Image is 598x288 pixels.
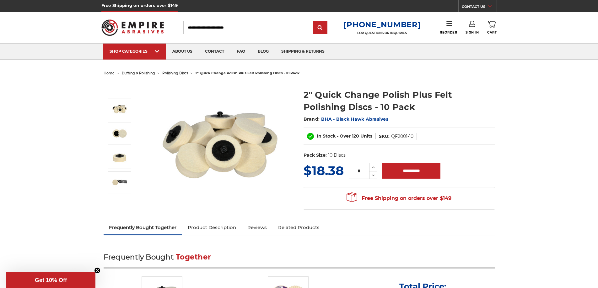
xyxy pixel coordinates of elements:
[251,44,275,60] a: blog
[104,71,115,75] a: home
[391,133,413,140] dd: QF2001-10
[328,152,346,159] dd: 10 Discs
[176,253,211,261] span: Together
[112,150,127,166] img: 2 inch quick change roloc polishing disc
[166,44,199,60] a: about us
[230,44,251,60] a: faq
[199,44,230,60] a: contact
[462,3,497,12] a: CONTACT US
[343,31,421,35] p: FOR QUESTIONS OR INQUIRIES
[275,44,331,60] a: shipping & returns
[94,267,100,274] button: Close teaser
[379,133,390,140] dt: SKU:
[242,221,272,234] a: Reviews
[304,163,344,178] span: $18.38
[110,49,160,54] div: SHOP CATEGORIES
[112,101,127,117] img: 2" Roloc Polishing Felt Discs
[440,21,457,34] a: Reorder
[360,133,372,139] span: Units
[352,133,359,139] span: 120
[35,277,67,283] span: Get 10% Off
[122,71,155,75] a: buffing & polishing
[314,22,326,34] input: Submit
[343,20,421,29] a: [PHONE_NUMBER]
[304,89,495,113] h1: 2" Quick Change Polish Plus Felt Polishing Discs - 10 Pack
[272,221,325,234] a: Related Products
[104,221,182,234] a: Frequently Bought Together
[101,15,164,40] img: Empire Abrasives
[487,30,497,34] span: Cart
[157,82,283,207] img: 2" Roloc Polishing Felt Discs
[304,152,327,159] dt: Pack Size:
[195,71,299,75] span: 2" quick change polish plus felt polishing discs - 10 pack
[466,30,479,34] span: Sign In
[337,133,351,139] span: - Over
[104,253,174,261] span: Frequently Bought
[317,133,336,139] span: In Stock
[487,21,497,34] a: Cart
[6,272,95,288] div: Get 10% OffClose teaser
[112,126,127,141] img: 2 inch polish plus buffing disc
[162,71,188,75] a: polishing discs
[347,192,451,205] span: Free Shipping on orders over $149
[112,175,127,190] img: die grinder disc for polishing
[304,116,320,122] span: Brand:
[321,116,388,122] a: BHA - Black Hawk Abrasives
[182,221,242,234] a: Product Description
[440,30,457,34] span: Reorder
